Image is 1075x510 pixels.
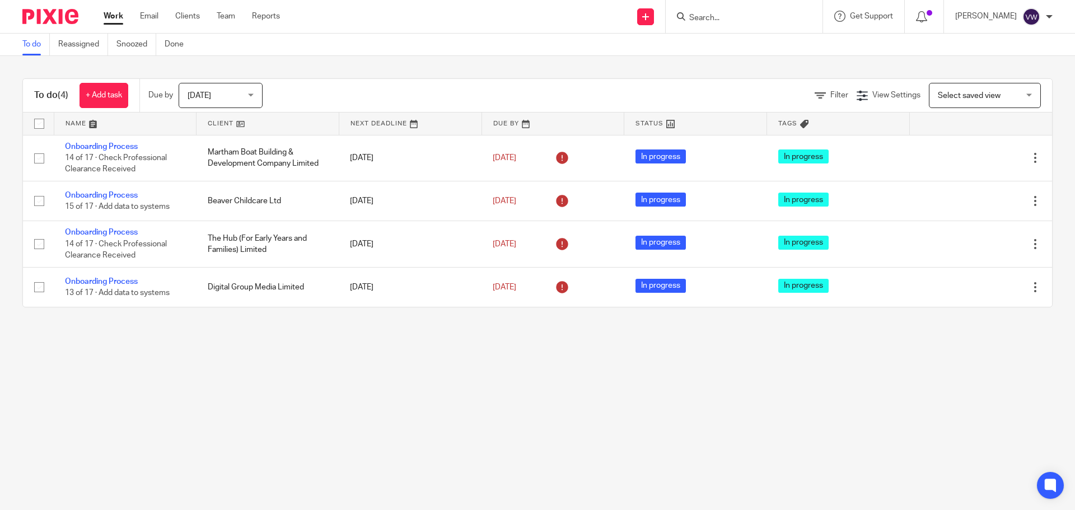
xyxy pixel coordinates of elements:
[104,11,123,22] a: Work
[493,283,516,291] span: [DATE]
[778,279,829,293] span: In progress
[339,221,482,267] td: [DATE]
[778,236,829,250] span: In progress
[188,92,211,100] span: [DATE]
[252,11,280,22] a: Reports
[778,120,797,127] span: Tags
[22,34,50,55] a: To do
[140,11,158,22] a: Email
[148,90,173,101] p: Due by
[65,203,170,210] span: 15 of 17 · Add data to systems
[65,191,138,199] a: Onboarding Process
[938,92,1001,100] span: Select saved view
[778,193,829,207] span: In progress
[80,83,128,108] a: + Add task
[197,181,339,221] td: Beaver Childcare Ltd
[197,221,339,267] td: The Hub (For Early Years and Families) Limited
[65,278,138,286] a: Onboarding Process
[635,193,686,207] span: In progress
[116,34,156,55] a: Snoozed
[175,11,200,22] a: Clients
[778,149,829,163] span: In progress
[955,11,1017,22] p: [PERSON_NAME]
[58,91,68,100] span: (4)
[493,197,516,205] span: [DATE]
[197,267,339,307] td: Digital Group Media Limited
[197,135,339,181] td: Martham Boat Building & Development Company Limited
[217,11,235,22] a: Team
[34,90,68,101] h1: To do
[339,181,482,221] td: [DATE]
[493,154,516,162] span: [DATE]
[830,91,848,99] span: Filter
[1022,8,1040,26] img: svg%3E
[850,12,893,20] span: Get Support
[339,135,482,181] td: [DATE]
[65,143,138,151] a: Onboarding Process
[22,9,78,24] img: Pixie
[65,289,170,297] span: 13 of 17 · Add data to systems
[688,13,789,24] input: Search
[493,240,516,248] span: [DATE]
[58,34,108,55] a: Reassigned
[635,149,686,163] span: In progress
[165,34,192,55] a: Done
[65,154,167,174] span: 14 of 17 · Check Professional Clearance Received
[65,240,167,260] span: 14 of 17 · Check Professional Clearance Received
[872,91,920,99] span: View Settings
[65,228,138,236] a: Onboarding Process
[635,279,686,293] span: In progress
[339,267,482,307] td: [DATE]
[635,236,686,250] span: In progress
